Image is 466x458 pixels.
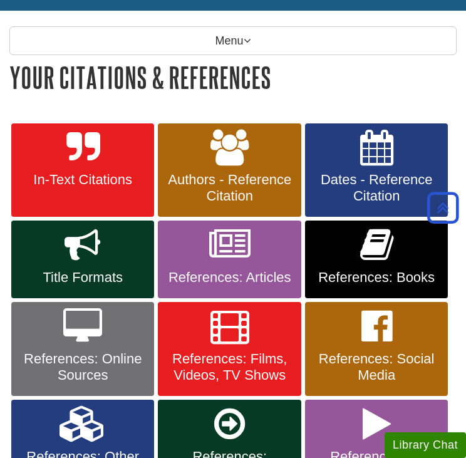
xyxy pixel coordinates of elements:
span: References: Online Sources [21,351,145,383]
a: Back to Top [423,199,463,216]
h1: Your Citations & References [9,61,457,93]
a: Title Formats [11,221,154,298]
a: In-Text Citations [11,123,154,217]
span: References: Films, Videos, TV Shows [167,351,291,383]
span: References: Social Media [314,351,438,383]
a: References: Articles [158,221,301,298]
span: Authors - Reference Citation [167,172,291,204]
a: References: Books [305,221,448,298]
a: Authors - Reference Citation [158,123,301,217]
span: References: Books [314,269,438,286]
span: Title Formats [21,269,145,286]
button: Library Chat [385,432,466,458]
span: In-Text Citations [21,172,145,188]
a: References: Online Sources [11,302,154,396]
a: Dates - Reference Citation [305,123,448,217]
a: References: Social Media [305,302,448,396]
p: Menu [9,26,457,55]
span: References: Articles [167,269,291,286]
span: Dates - Reference Citation [314,172,438,204]
a: References: Films, Videos, TV Shows [158,302,301,396]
